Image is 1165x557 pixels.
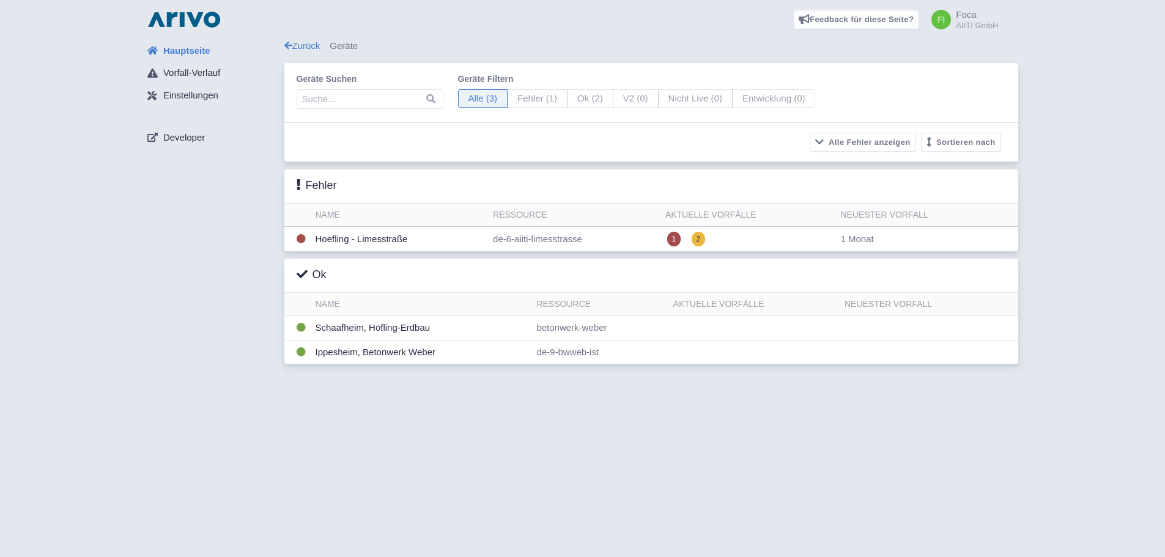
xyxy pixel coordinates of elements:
span: Alle (3) [458,89,508,108]
th: Name [311,293,532,316]
a: Zurück [284,40,320,51]
span: Ok (2) [567,89,613,108]
img: logo [145,10,223,29]
td: de-6-aiiti-limesstrasse [488,227,660,252]
a: Feedback für diese Seite? [793,10,920,29]
th: Neuester Vorfall [836,204,1018,227]
span: Vorfall-Verlauf [163,66,220,80]
th: Aktuelle Vorfälle [660,204,836,227]
th: Name [311,204,489,227]
small: AIITI GmbH [956,21,998,29]
th: Neuester Vorfall [840,293,1018,316]
th: Ressource [531,293,668,316]
span: Hauptseite [163,44,210,58]
td: betonwerk-weber [531,316,668,341]
a: Developer [138,126,284,149]
span: Entwicklung (0) [732,89,816,108]
td: Hoefling - Limesstraße [311,227,489,252]
span: Developer [163,131,205,145]
div: Geräte [284,39,1018,53]
span: Fehler (1) [507,89,568,108]
a: Foca AIITI GmbH [924,10,998,29]
td: Schaafheim, Höfling-Erdbau [311,316,532,341]
th: Ressource [488,204,660,227]
label: Geräte filtern [458,73,816,86]
a: Einstellungen [138,84,284,108]
span: V2 (0) [613,89,659,108]
span: Einstellungen [163,89,218,103]
h3: Ok [297,268,327,282]
button: Sortieren nach [921,133,1001,152]
td: Ippesheim, Betonwerk Weber [311,340,532,364]
a: Vorfall-Verlauf [138,62,284,85]
span: 1 [667,232,681,246]
button: Alle Fehler anzeigen [810,133,916,152]
th: Aktuelle Vorfälle [668,293,840,316]
input: Suche… [297,89,443,109]
span: 1 Monat [841,234,874,244]
h3: Fehler [297,179,337,193]
span: 2 [692,232,706,246]
td: de-9-bwweb-ist [531,340,668,364]
span: Foca [956,9,976,20]
a: Hauptseite [138,39,284,62]
span: Nicht Live (0) [658,89,733,108]
label: Geräte suchen [297,73,443,86]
